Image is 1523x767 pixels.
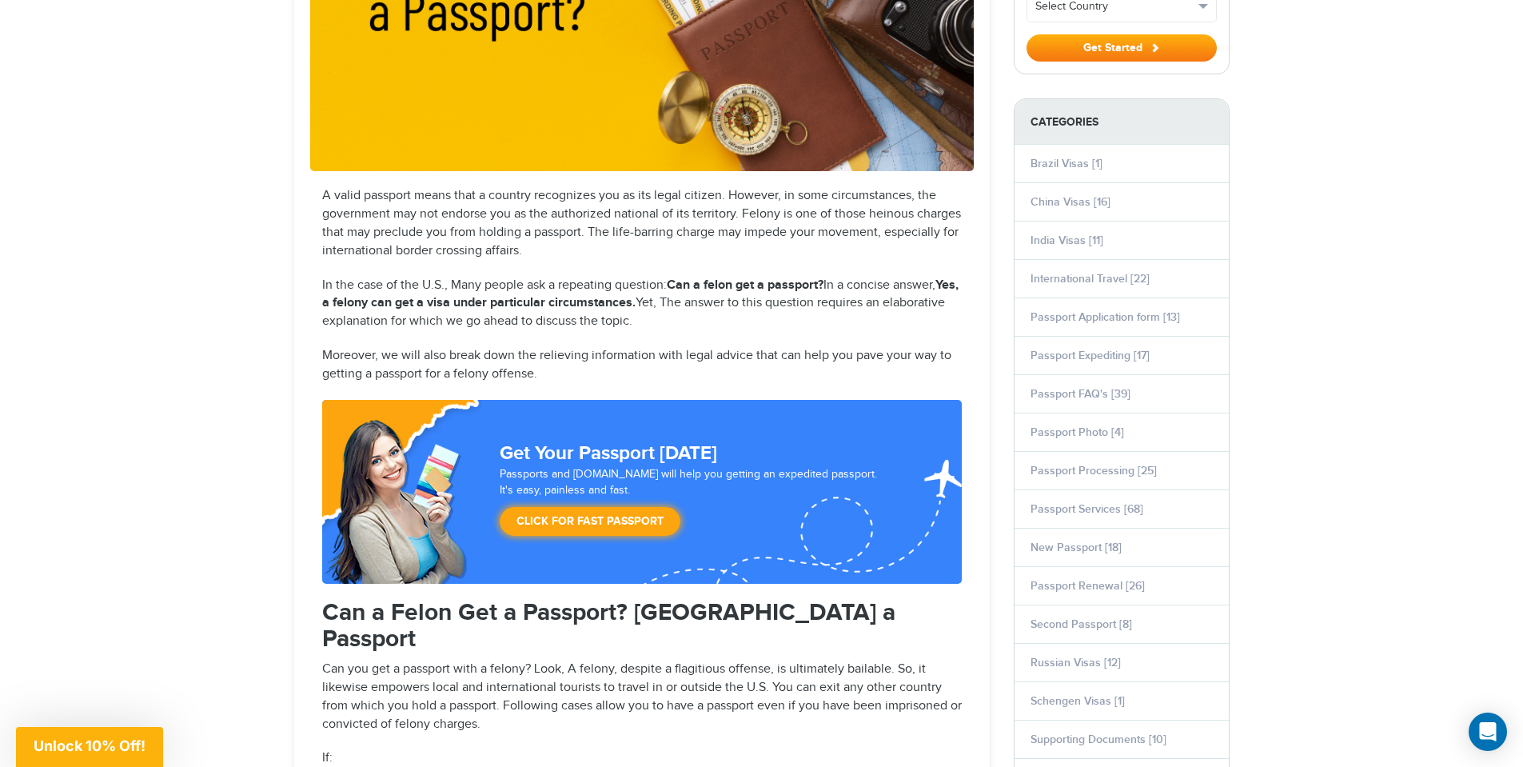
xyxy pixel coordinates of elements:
p: Can you get a passport with a felony? Look, A felony, despite a flagitious offense, is ultimately... [322,661,962,733]
a: Passport Application form [13] [1031,310,1180,324]
div: Unlock 10% Off! [16,727,163,767]
a: India Visas [11] [1031,234,1103,247]
span: Unlock 10% Off! [34,737,146,754]
a: Passport Renewal [26] [1031,579,1145,593]
p: A valid passport means that a country recognizes you as its legal citizen. However, in some circu... [322,187,962,260]
div: Passports and [DOMAIN_NAME] will help you getting an expedited passport. It's easy, painless and ... [493,467,892,544]
a: Passport Processing [25] [1031,464,1157,477]
a: Second Passport [8] [1031,617,1132,631]
a: China Visas [16] [1031,195,1110,209]
a: Schengen Visas [1] [1031,694,1125,708]
a: Passport Photo [4] [1031,425,1124,439]
strong: Can a Felon Get a Passport? [GEOGRAPHIC_DATA] a Passport [322,598,895,653]
strong: Categories [1015,99,1229,145]
div: Open Intercom Messenger [1469,713,1507,751]
strong: Get Your Passport [DATE] [500,441,717,465]
button: Get Started [1027,34,1217,62]
a: International Travel [22] [1031,272,1150,286]
a: Click for Fast Passport [500,507,680,536]
a: Russian Visas [12] [1031,656,1121,669]
a: Brazil Visas [1] [1031,157,1102,170]
a: Passport Services [68] [1031,502,1143,516]
a: Supporting Documents [10] [1031,733,1166,746]
a: New Passport [18] [1031,541,1122,554]
p: In the case of the U.S., Many people ask a repeating question: In a concise answer, Yet, The answ... [322,277,962,332]
strong: Can a felon get a passport? [667,278,823,293]
a: Passport FAQ's [39] [1031,387,1130,401]
a: Passport Expediting [17] [1031,349,1150,362]
p: Moreover, we will also break down the relieving information with legal advice that can help you p... [322,347,962,384]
